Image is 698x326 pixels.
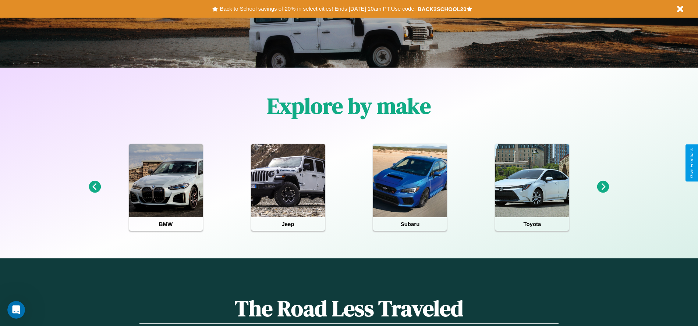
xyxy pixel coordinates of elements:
[495,217,569,231] h4: Toyota
[267,91,431,121] h1: Explore by make
[139,293,558,324] h1: The Road Less Traveled
[129,217,203,231] h4: BMW
[7,301,25,319] iframe: Intercom live chat
[418,6,467,12] b: BACK2SCHOOL20
[689,148,694,178] div: Give Feedback
[373,217,447,231] h4: Subaru
[251,217,325,231] h4: Jeep
[218,4,417,14] button: Back to School savings of 20% in select cities! Ends [DATE] 10am PT.Use code:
